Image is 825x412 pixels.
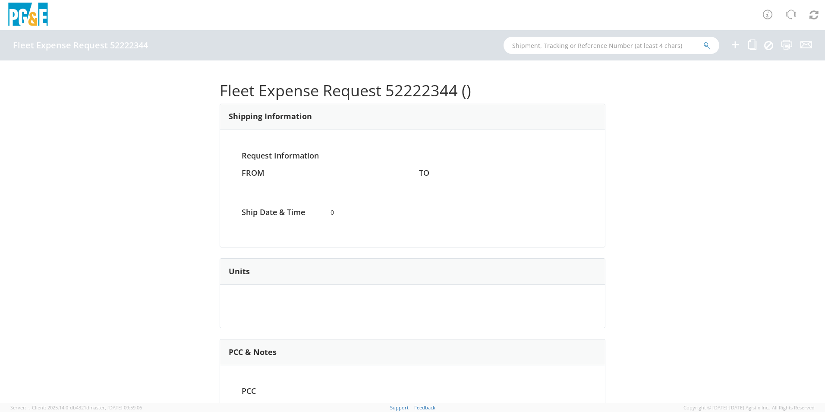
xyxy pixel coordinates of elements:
span: Client: 2025.14.0-db4321d [32,404,142,411]
img: pge-logo-06675f144f4cfa6a6814.png [6,3,50,28]
h4: PCC [235,387,324,396]
span: master, [DATE] 09:59:06 [89,404,142,411]
span: Server: - [10,404,31,411]
a: Support [390,404,409,411]
input: Shipment, Tracking or Reference Number (at least 4 chars) [504,37,719,54]
h3: PCC & Notes [229,348,277,357]
h3: Units [229,267,250,276]
span: , [29,404,31,411]
span: 0 [324,208,501,217]
a: Feedback [414,404,435,411]
h3: Shipping Information [229,112,312,121]
h4: FROM [242,169,406,177]
h4: TO [419,169,583,177]
h4: Ship Date & Time [235,208,324,217]
h4: Request Information [242,152,583,160]
h1: Fleet Expense Request 52222344 () [220,82,605,99]
span: Copyright © [DATE]-[DATE] Agistix Inc., All Rights Reserved [683,404,815,411]
h4: Fleet Expense Request 52222344 [13,41,148,50]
